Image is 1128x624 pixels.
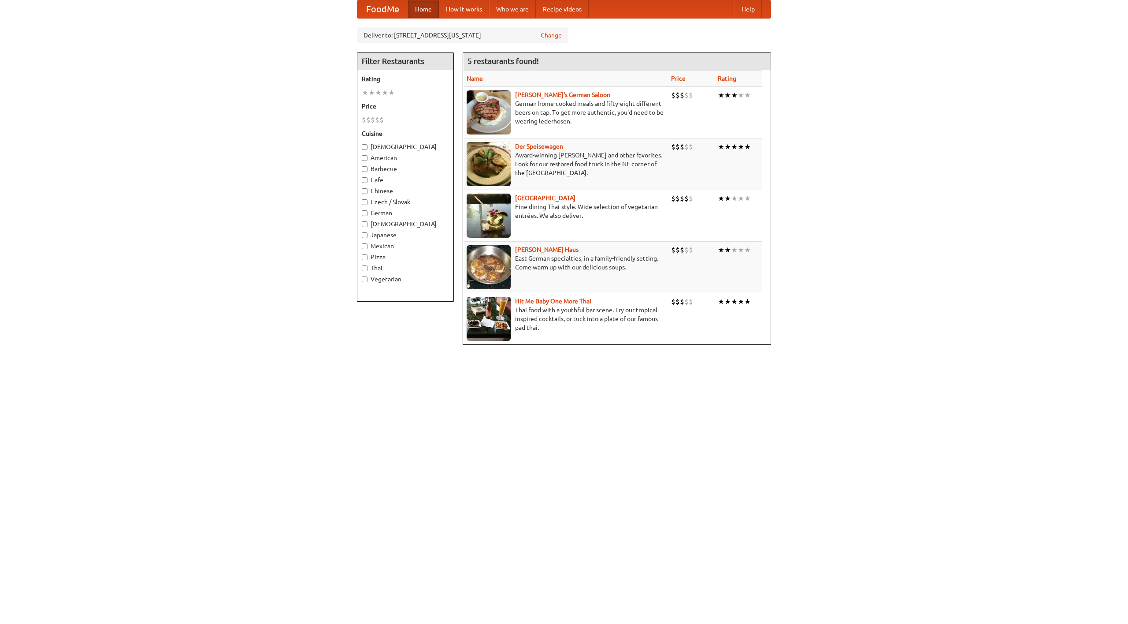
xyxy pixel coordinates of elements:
li: ★ [731,194,738,203]
label: Cafe [362,176,449,184]
a: Rating [718,75,736,82]
input: Pizza [362,254,367,260]
li: $ [689,245,693,255]
li: ★ [724,90,731,100]
li: $ [671,194,675,203]
label: Czech / Slovak [362,198,449,206]
label: [DEMOGRAPHIC_DATA] [362,220,449,228]
li: ★ [738,297,744,306]
input: American [362,155,367,161]
input: German [362,210,367,216]
input: Cafe [362,177,367,183]
p: German home-cooked meals and fifty-eight different beers on tap. To get more authentic, you'd nee... [467,99,664,126]
li: ★ [375,88,382,97]
li: ★ [368,88,375,97]
li: ★ [731,142,738,152]
label: Japanese [362,231,449,239]
li: $ [689,142,693,152]
a: Der Speisewagen [515,143,563,150]
li: ★ [731,297,738,306]
input: Japanese [362,232,367,238]
label: Pizza [362,253,449,262]
li: ★ [724,297,731,306]
li: ★ [744,245,751,255]
img: esthers.jpg [467,90,511,135]
label: American [362,153,449,162]
li: $ [675,90,680,100]
p: Thai food with a youthful bar scene. Try our tropical inspired cocktails, or tuck into a plate of... [467,306,664,332]
li: ★ [738,142,744,152]
li: $ [371,115,375,125]
a: How it works [439,0,489,18]
li: $ [680,297,684,306]
div: Deliver to: [STREET_ADDRESS][US_STATE] [357,27,568,43]
input: [DEMOGRAPHIC_DATA] [362,221,367,227]
img: satay.jpg [467,194,511,238]
input: Mexican [362,243,367,249]
p: East German specialties, in a family-friendly setting. Come warm up with our delicious soups. [467,254,664,272]
input: Vegetarian [362,277,367,282]
li: $ [671,142,675,152]
li: ★ [738,245,744,255]
label: Mexican [362,242,449,250]
li: $ [362,115,366,125]
li: ★ [738,90,744,100]
li: $ [680,142,684,152]
li: $ [379,115,384,125]
li: ★ [718,142,724,152]
a: FoodMe [357,0,408,18]
h5: Price [362,102,449,111]
a: Who we are [489,0,536,18]
h5: Cuisine [362,129,449,138]
li: ★ [382,88,388,97]
li: ★ [718,194,724,203]
input: Barbecue [362,166,367,172]
input: Chinese [362,188,367,194]
p: Fine dining Thai-style. Wide selection of vegetarian entrées. We also deliver. [467,202,664,220]
a: [PERSON_NAME] Haus [515,246,579,253]
img: speisewagen.jpg [467,142,511,186]
li: $ [671,90,675,100]
li: ★ [724,194,731,203]
input: Czech / Slovak [362,199,367,205]
li: ★ [718,297,724,306]
li: ★ [731,245,738,255]
li: $ [684,245,689,255]
a: [GEOGRAPHIC_DATA] [515,194,575,202]
li: $ [689,90,693,100]
li: ★ [744,142,751,152]
a: [PERSON_NAME]'s German Saloon [515,91,610,98]
li: $ [689,194,693,203]
li: ★ [718,245,724,255]
img: kohlhaus.jpg [467,245,511,289]
h4: Filter Restaurants [357,52,453,70]
li: ★ [738,194,744,203]
li: $ [684,90,689,100]
p: Award-winning [PERSON_NAME] and other favorites. Look for our restored food truck in the NE corne... [467,151,664,177]
label: Thai [362,264,449,273]
li: ★ [744,297,751,306]
img: babythai.jpg [467,297,511,341]
a: Price [671,75,686,82]
li: $ [675,194,680,203]
li: $ [675,245,680,255]
li: ★ [744,90,751,100]
li: $ [675,297,680,306]
label: [DEMOGRAPHIC_DATA] [362,142,449,151]
a: Hit Me Baby One More Thai [515,298,591,305]
h5: Rating [362,75,449,83]
li: $ [375,115,379,125]
li: $ [680,90,684,100]
li: $ [684,142,689,152]
li: ★ [724,142,731,152]
li: ★ [724,245,731,255]
ng-pluralize: 5 restaurants found! [468,57,539,65]
li: $ [675,142,680,152]
a: Change [541,31,562,40]
label: German [362,209,449,217]
a: Name [467,75,483,82]
a: Help [735,0,762,18]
